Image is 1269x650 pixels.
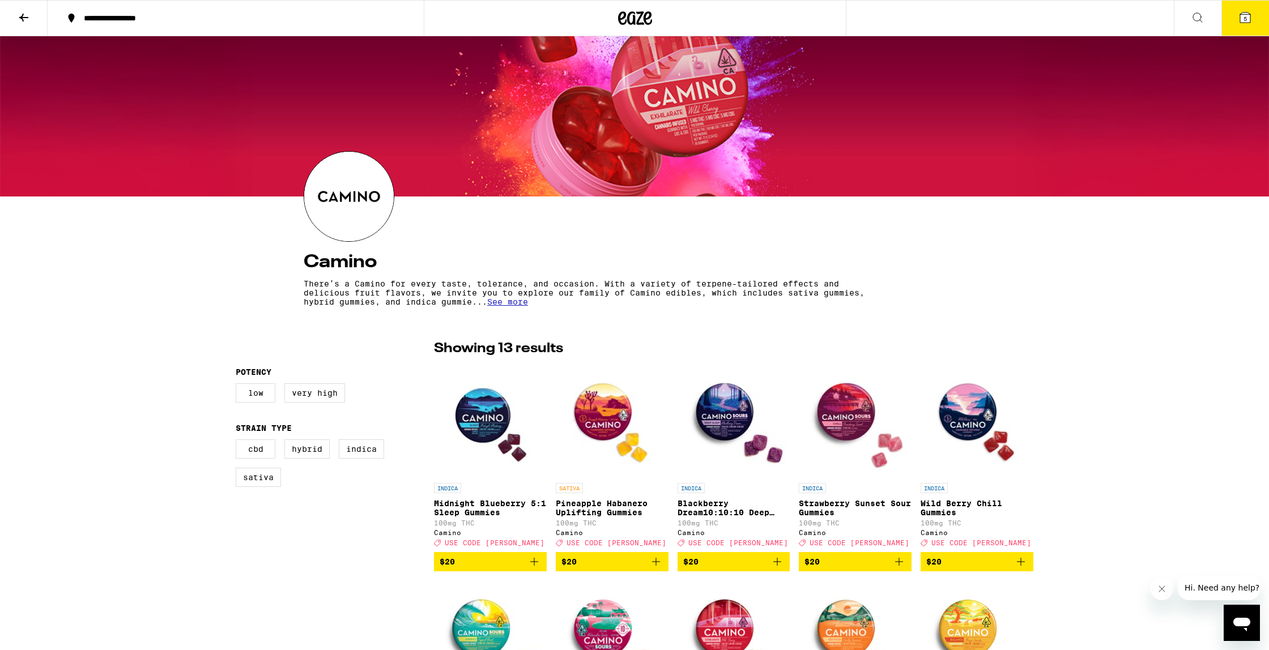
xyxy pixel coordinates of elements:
[683,557,699,566] span: $20
[921,552,1033,571] button: Add to bag
[678,552,790,571] button: Add to bag
[921,483,948,493] p: INDICA
[678,364,790,552] a: Open page for Blackberry Dream10:10:10 Deep Sleep Gummies from Camino
[1178,575,1260,600] iframe: Message from company
[678,529,790,536] div: Camino
[799,519,912,527] p: 100mg THC
[1224,605,1260,641] iframe: Button to launch messaging window
[799,529,912,536] div: Camino
[810,539,909,546] span: USE CODE [PERSON_NAME]
[236,439,275,459] label: CBD
[434,364,547,477] img: Camino - Midnight Blueberry 5:1 Sleep Gummies
[678,499,790,517] p: Blackberry Dream10:10:10 Deep Sleep Gummies
[339,439,384,459] label: Indica
[1221,1,1269,36] button: 5
[921,499,1033,517] p: Wild Berry Chill Gummies
[434,483,461,493] p: INDICA
[678,364,790,477] img: Camino - Blackberry Dream10:10:10 Deep Sleep Gummies
[1244,15,1247,22] span: 5
[921,529,1033,536] div: Camino
[556,529,668,536] div: Camino
[921,364,1033,477] img: Camino - Wild Berry Chill Gummies
[799,483,826,493] p: INDICA
[434,552,547,571] button: Add to bag
[556,499,668,517] p: Pineapple Habanero Uplifting Gummies
[236,424,292,433] legend: Strain Type
[556,483,583,493] p: SATIVA
[440,557,455,566] span: $20
[304,253,965,271] h4: Camino
[799,364,912,477] img: Camino - Strawberry Sunset Sour Gummies
[678,519,790,527] p: 100mg THC
[678,483,705,493] p: INDICA
[434,339,563,358] p: Showing 13 results
[304,279,866,306] p: There’s a Camino for every taste, tolerance, and occasion. With a variety of terpene-tailored eff...
[284,383,345,403] label: Very High
[556,364,668,477] img: Camino - Pineapple Habanero Uplifting Gummies
[799,552,912,571] button: Add to bag
[434,519,547,527] p: 100mg THC
[556,364,668,552] a: Open page for Pineapple Habanero Uplifting Gummies from Camino
[556,519,668,527] p: 100mg THC
[799,364,912,552] a: Open page for Strawberry Sunset Sour Gummies from Camino
[688,539,788,546] span: USE CODE [PERSON_NAME]
[434,364,547,552] a: Open page for Midnight Blueberry 5:1 Sleep Gummies from Camino
[561,557,577,566] span: $20
[304,152,394,241] img: Camino logo
[926,557,942,566] span: $20
[236,383,275,403] label: Low
[434,499,547,517] p: Midnight Blueberry 5:1 Sleep Gummies
[921,519,1033,527] p: 100mg THC
[236,468,281,487] label: Sativa
[445,539,544,546] span: USE CODE [PERSON_NAME]
[804,557,820,566] span: $20
[799,499,912,517] p: Strawberry Sunset Sour Gummies
[556,552,668,571] button: Add to bag
[1151,578,1173,600] iframe: Close message
[921,364,1033,552] a: Open page for Wild Berry Chill Gummies from Camino
[434,529,547,536] div: Camino
[236,367,271,377] legend: Potency
[931,539,1031,546] span: USE CODE [PERSON_NAME]
[567,539,666,546] span: USE CODE [PERSON_NAME]
[487,297,528,306] span: See more
[284,439,330,459] label: Hybrid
